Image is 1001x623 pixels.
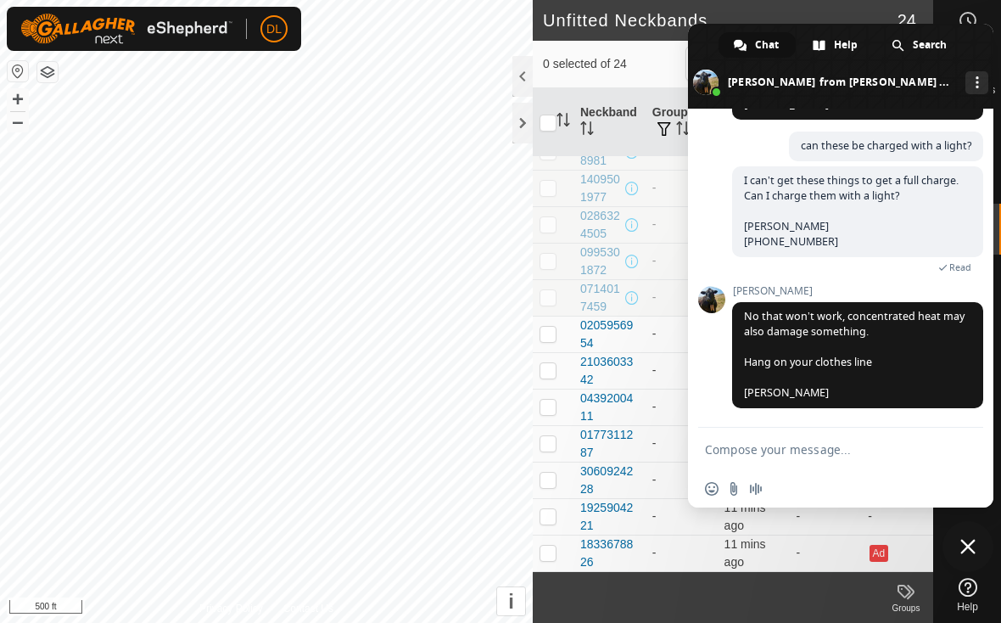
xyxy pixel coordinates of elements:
[732,285,983,297] span: [PERSON_NAME]
[646,535,718,571] td: -
[789,498,861,535] td: -
[705,482,719,496] span: Insert an emoji
[744,309,965,400] span: No that won’t work, concentrated heat may also damage something. Hang on your clothes line [PERSO...
[646,389,718,425] td: -
[705,442,939,457] textarea: Compose your message...
[646,206,718,243] td: -
[898,8,916,33] span: 24
[685,46,891,81] input: Search (S)
[744,173,959,249] span: I can’t get these things to get a full charge. Can I charge them with a light? [PERSON_NAME] [PHO...
[646,425,718,462] td: -
[283,601,333,616] a: Contact Us
[942,521,993,572] div: Close chat
[580,124,594,138] p-sorticon: Activate to sort
[508,590,514,613] span: i
[934,571,1001,619] a: Help
[199,601,263,616] a: Privacy Policy
[580,280,622,316] div: 0714017459
[497,587,525,615] button: i
[580,499,639,535] div: 1925904221
[8,111,28,132] button: –
[8,61,28,81] button: Reset Map
[646,279,718,316] td: -
[266,20,282,38] span: DL
[646,170,718,206] td: -
[646,352,718,389] td: -
[949,261,971,273] span: Read
[580,536,639,571] div: 1833678826
[646,243,718,279] td: -
[724,537,766,569] span: 8 Oct 2025 at 10:40 am
[580,463,639,498] div: 3060924228
[755,32,779,58] span: Chat
[543,55,685,73] span: 0 selected of 24
[913,32,947,58] span: Search
[834,32,858,58] span: Help
[580,353,639,389] div: 2103603342
[646,498,718,535] td: -
[646,316,718,352] td: -
[876,32,964,58] div: Search
[861,498,933,535] td: -
[580,207,622,243] div: 0286324505
[580,426,639,462] div: 0177311287
[8,89,28,109] button: +
[727,482,741,496] span: Send a file
[957,602,978,612] span: Help
[580,317,639,352] div: 0205956954
[543,10,898,31] h2: Unfitted Neckbands
[580,171,622,206] div: 1409501977
[749,482,763,496] span: Audio message
[789,535,861,571] td: -
[719,32,796,58] div: Chat
[37,62,58,82] button: Map Layers
[646,462,718,498] td: -
[646,88,718,157] th: Groups
[797,32,875,58] div: Help
[20,14,232,44] img: Gallagher Logo
[556,115,570,129] p-sorticon: Activate to sort
[801,138,971,153] span: can these be charged with a light?
[870,545,888,562] button: Ad
[724,501,766,532] span: 8 Oct 2025 at 10:40 am
[676,124,690,138] p-sorticon: Activate to sort
[573,88,646,157] th: Neckband
[965,71,988,94] div: More channels
[879,602,933,615] div: Groups
[580,244,622,279] div: 0995301872
[580,390,639,425] div: 0439200411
